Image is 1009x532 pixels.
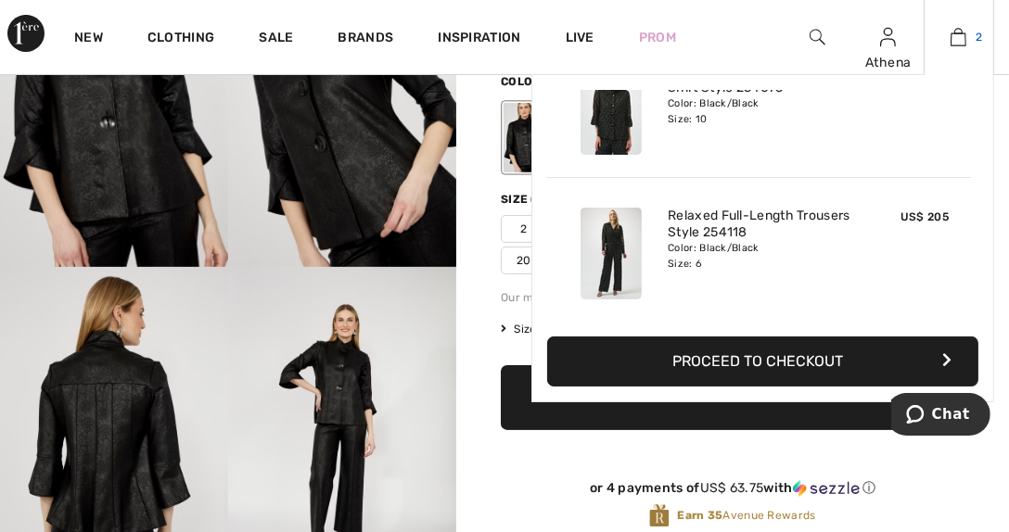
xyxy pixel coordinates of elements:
[700,480,764,496] span: US$ 63.75
[677,507,815,524] span: Avenue Rewards
[854,53,923,72] div: Athena
[501,321,570,337] span: Size Guide
[547,336,978,386] button: Proceed to Checkout
[438,30,520,49] span: Inspiration
[338,30,394,49] a: Brands
[925,26,993,48] a: 2
[668,96,850,126] div: Color: Black/Black Size: 10
[976,29,982,45] span: 2
[501,215,547,243] span: 2
[639,28,676,47] a: Prom
[649,503,670,528] img: Avenue Rewards
[7,15,45,52] img: 1ère Avenue
[880,28,896,45] a: Sign In
[793,480,860,497] img: Sezzle
[147,30,214,49] a: Clothing
[880,26,896,48] img: My Info
[501,75,544,88] span: Color:
[891,393,990,439] iframe: Opens a widget where you can chat to one of our agents
[501,365,964,430] button: Add to Bag
[501,289,964,306] div: Our model is 5'9"/175 cm and wears a size 6.
[668,208,850,241] a: Relaxed Full-Length Trousers Style 254118
[259,30,293,49] a: Sale
[810,26,825,48] img: search the website
[581,208,642,299] img: Relaxed Full-Length Trousers Style 254118
[581,63,642,155] img: Formal Collared Hip-Length Shirt Style 254073
[504,103,552,172] div: Black
[501,480,964,497] div: or 4 payments of with
[501,191,811,208] div: Size ([GEOGRAPHIC_DATA]/[GEOGRAPHIC_DATA]):
[566,28,594,47] a: Live
[74,30,103,49] a: New
[900,210,949,223] span: US$ 205
[677,509,722,522] strong: Earn 35
[501,480,964,503] div: or 4 payments ofUS$ 63.75withSezzle Click to learn more about Sezzle
[501,247,547,274] span: 20
[668,241,850,271] div: Color: Black/Black Size: 6
[951,26,966,48] img: My Bag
